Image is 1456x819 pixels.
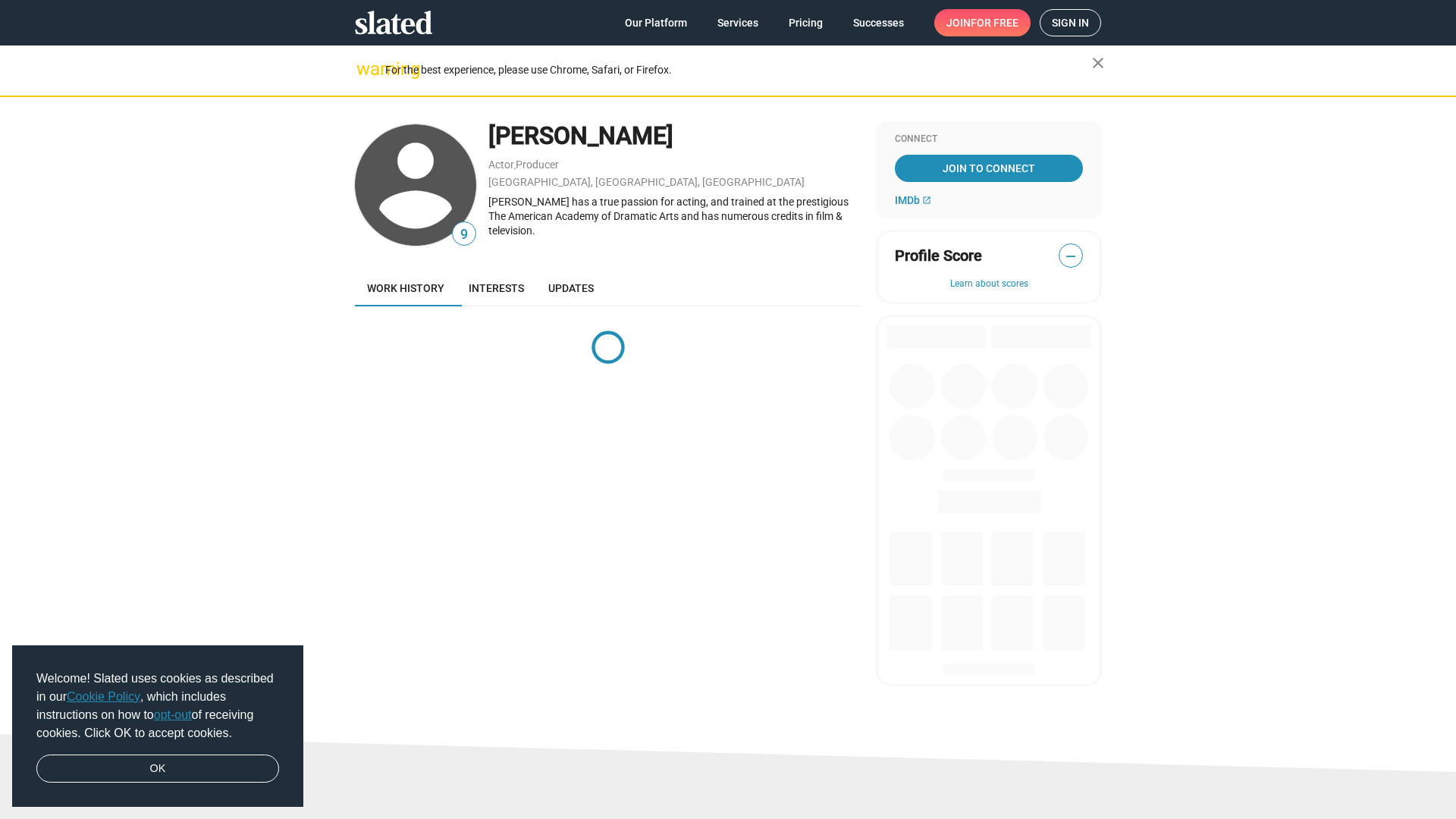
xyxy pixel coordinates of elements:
a: Actor [488,158,514,171]
span: Welcome! Slated uses cookies as described in our , which includes instructions on how to of recei... [36,670,279,742]
a: Services [705,9,770,36]
span: Services [717,9,758,36]
div: Connect [895,133,1083,146]
mat-icon: warning [356,60,375,78]
span: , [514,162,516,170]
span: Work history [367,282,444,294]
div: [PERSON_NAME] [488,120,861,152]
a: Producer [516,158,559,171]
a: Updates [536,270,606,306]
span: Join [946,9,1018,36]
span: Sign in [1052,10,1089,36]
span: Interests [469,282,524,294]
span: Our Platform [625,9,687,36]
a: IMDb [895,194,931,206]
a: Our Platform [613,9,699,36]
a: Interests [457,270,536,306]
a: Join To Connect [895,155,1083,182]
div: cookieconsent [12,645,303,808]
mat-icon: open_in_new [922,196,931,205]
span: Profile Score [895,246,982,266]
span: Updates [548,282,594,294]
mat-icon: close [1089,54,1107,72]
a: Work history [355,270,457,306]
a: Pricing [777,9,835,36]
span: for free [971,9,1018,36]
a: dismiss cookie message [36,755,279,783]
span: Join To Connect [898,155,1080,182]
a: Cookie Policy [67,690,140,703]
span: IMDb [895,194,920,206]
a: [GEOGRAPHIC_DATA], [GEOGRAPHIC_DATA], [GEOGRAPHIC_DATA] [488,176,805,188]
span: Pricing [789,9,823,36]
a: Joinfor free [934,9,1031,36]
span: — [1059,246,1082,266]
span: Successes [853,9,904,36]
span: 9 [453,224,475,245]
div: For the best experience, please use Chrome, Safari, or Firefox. [385,60,1092,80]
div: [PERSON_NAME] has a true passion for acting, and trained at the prestigious The American Academy ... [488,195,861,237]
a: opt-out [154,708,192,721]
button: Learn about scores [895,278,1083,290]
a: Successes [841,9,916,36]
a: Sign in [1040,9,1101,36]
